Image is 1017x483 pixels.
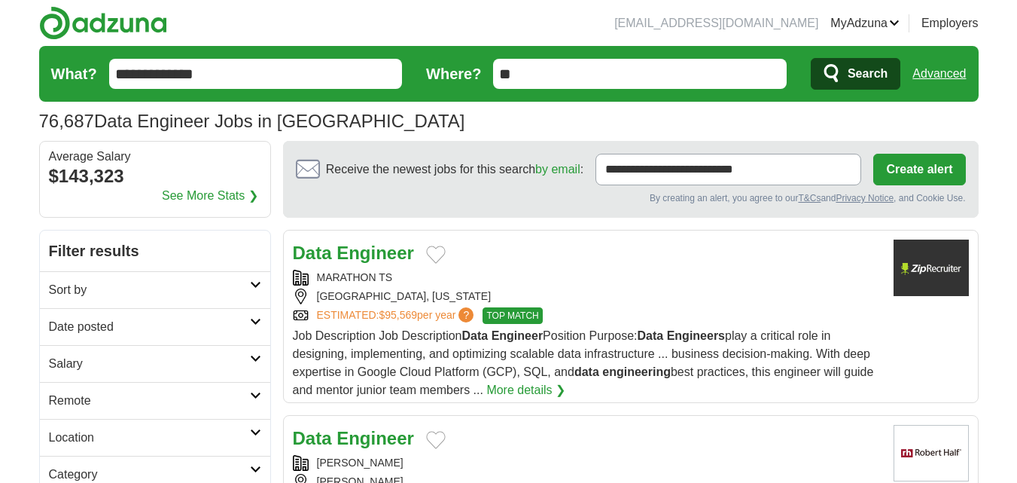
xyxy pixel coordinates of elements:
[574,365,599,378] strong: data
[317,457,403,469] a: [PERSON_NAME]
[894,240,969,296] img: Company logo
[40,345,270,382] a: Salary
[894,425,969,481] img: Robert Half logo
[811,58,900,90] button: Search
[293,428,332,448] strong: Data
[836,193,894,203] a: Privacy Notice
[426,246,446,264] button: Add to favorite jobs
[798,193,821,203] a: T&Cs
[336,243,414,263] strong: Engineer
[40,271,270,308] a: Sort by
[848,59,888,89] span: Search
[293,243,332,263] strong: Data
[51,63,97,85] label: What?
[49,429,250,447] h2: Location
[458,307,473,323] span: ?
[336,428,414,448] strong: Engineer
[162,187,258,205] a: See More Stats ❯
[49,392,250,410] h2: Remote
[317,307,477,324] a: ESTIMATED:$95,569per year?
[602,365,671,378] strong: engineering
[49,355,250,373] h2: Salary
[40,382,270,419] a: Remote
[39,111,465,131] h1: Data Engineer Jobs in [GEOGRAPHIC_DATA]
[293,329,874,396] span: Job Description Job Description Position Purpose: play a critical role in designing, implementing...
[426,431,446,449] button: Add to favorite jobs
[40,419,270,456] a: Location
[293,428,414,448] a: Data Engineer
[667,329,725,342] strong: Engineers
[40,308,270,345] a: Date posted
[49,163,261,190] div: $143,323
[483,307,542,324] span: TOP MATCH
[293,270,882,286] div: MARATHON TS
[462,329,489,342] strong: Data
[326,160,583,179] span: Receive the newest jobs for this search :
[293,289,882,304] div: [GEOGRAPHIC_DATA], [US_STATE]
[49,318,250,336] h2: Date posted
[379,309,417,321] span: $95,569
[492,329,543,342] strong: Engineer
[638,329,664,342] strong: Data
[426,63,481,85] label: Where?
[614,14,818,32] li: [EMAIL_ADDRESS][DOMAIN_NAME]
[912,59,966,89] a: Advanced
[40,231,270,271] h2: Filter results
[921,14,979,32] a: Employers
[49,151,261,163] div: Average Salary
[296,191,966,205] div: By creating an alert, you agree to our and , and Cookie Use.
[873,154,965,185] button: Create alert
[486,381,565,399] a: More details ❯
[39,6,167,40] img: Adzuna logo
[293,243,414,263] a: Data Engineer
[830,14,900,32] a: MyAdzuna
[535,163,580,176] a: by email
[39,108,94,135] span: 76,687
[49,281,250,299] h2: Sort by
